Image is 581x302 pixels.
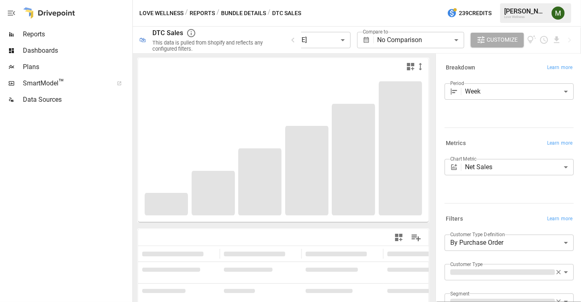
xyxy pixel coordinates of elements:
[286,248,297,259] button: Sort
[450,261,483,268] label: Customer Type
[185,8,188,18] div: /
[471,33,524,47] button: Customize
[450,80,464,87] label: Period
[450,290,469,297] label: Segment
[377,32,464,48] div: No Comparison
[552,7,565,20] img: Meredith Lacasse
[547,2,570,25] button: Meredith Lacasse
[450,231,505,238] label: Customer Type Definition
[23,46,131,56] span: Dashboards
[547,139,572,148] span: Learn more
[363,28,388,35] label: Compare to
[23,78,108,88] span: SmartModel
[446,139,466,148] h6: Metrics
[264,32,350,48] div: [DATE] - [DATE]
[450,155,477,162] label: Chart Metric
[504,15,547,19] div: Love Wellness
[139,8,183,18] button: Love Wellness
[268,8,270,18] div: /
[368,248,379,259] button: Sort
[217,8,219,18] div: /
[445,235,574,251] div: By Purchase Order
[407,228,425,247] button: Manage Columns
[23,95,131,105] span: Data Sources
[504,7,547,15] div: [PERSON_NAME]
[23,62,131,72] span: Plans
[527,33,536,47] button: View documentation
[446,63,475,72] h6: Breakdown
[465,83,574,100] div: Week
[444,6,495,21] button: 239Credits
[459,8,492,18] span: 239 Credits
[152,29,183,37] div: DTC Sales
[204,248,216,259] button: Sort
[547,215,572,223] span: Learn more
[139,36,146,44] div: 🛍
[446,215,463,224] h6: Filters
[539,35,549,45] button: Schedule report
[58,77,64,87] span: ™
[221,8,266,18] button: Bundle Details
[552,35,561,45] button: Download report
[487,35,518,45] span: Customize
[547,64,572,72] span: Learn more
[152,40,278,52] div: This data is pulled from Shopify and reflects any configured filters.
[23,29,131,39] span: Reports
[190,8,215,18] button: Reports
[465,159,574,175] div: Net Sales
